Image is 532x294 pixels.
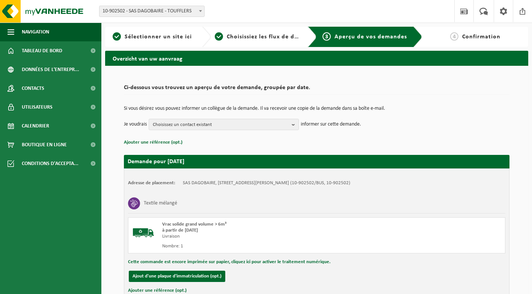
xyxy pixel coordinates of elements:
[105,51,528,65] h2: Overzicht van uw aanvraag
[162,233,347,239] div: Livraison
[215,32,302,41] a: 2Choisissiez les flux de déchets et récipients
[450,32,458,41] span: 4
[462,34,500,40] span: Confirmation
[22,98,53,117] span: Utilisateurs
[153,119,289,130] span: Choisissez un contact existant
[183,180,350,186] td: SAS DAGOBAIRE, [STREET_ADDRESS][PERSON_NAME] (10-902502/BUS, 10-902502)
[215,32,223,41] span: 2
[125,34,192,40] span: Sélectionner un site ici
[162,243,347,249] div: Nombre: 1
[128,180,175,185] strong: Adresse de placement:
[335,34,407,40] span: Aperçu de vos demandes
[99,6,205,17] span: 10-902502 - SAS DAGOBAIRE - TOUFFLERS
[124,119,147,130] p: Je voudrais
[323,32,331,41] span: 3
[22,79,44,98] span: Contacts
[22,154,78,173] span: Conditions d'accepta...
[109,32,196,41] a: 1Sélectionner un site ici
[22,23,49,41] span: Navigation
[128,159,184,165] strong: Demande pour [DATE]
[149,119,299,130] button: Choisissez un contact existant
[22,135,67,154] span: Boutique en ligne
[22,41,62,60] span: Tableau de bord
[128,257,330,267] button: Cette commande est encore imprimée sur papier, cliquez ici pour activer le traitement numérique.
[162,222,226,227] span: Vrac solide grand volume > 6m³
[227,34,352,40] span: Choisissiez les flux de déchets et récipients
[129,271,225,282] button: Ajout d'une plaque d'immatriculation (opt.)
[144,197,177,209] h3: Textile mélangé
[132,221,155,244] img: BL-SO-LV.png
[113,32,121,41] span: 1
[99,6,204,17] span: 10-902502 - SAS DAGOBAIRE - TOUFFLERS
[124,85,509,95] h2: Ci-dessous vous trouvez un aperçu de votre demande, groupée par date.
[124,106,509,111] p: Si vous désirez vous pouvez informer un collègue de la demande. Il va recevoir une copie de la de...
[301,119,361,130] p: informer sur cette demande.
[22,60,79,79] span: Données de l'entrepr...
[124,138,182,147] button: Ajouter une référence (opt.)
[162,228,198,233] strong: à partir de [DATE]
[22,117,49,135] span: Calendrier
